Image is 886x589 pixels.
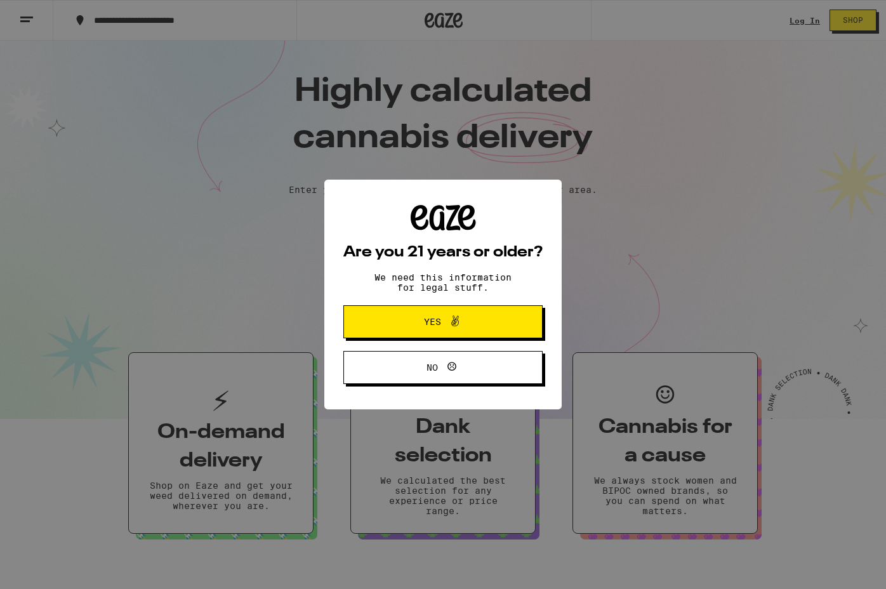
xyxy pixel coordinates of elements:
span: No [426,363,438,372]
span: Yes [424,317,441,326]
span: Hi. Need any help? [8,9,91,19]
button: Yes [343,305,543,338]
p: We need this information for legal stuff. [364,272,522,293]
button: No [343,351,543,384]
h2: Are you 21 years or older? [343,245,543,260]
